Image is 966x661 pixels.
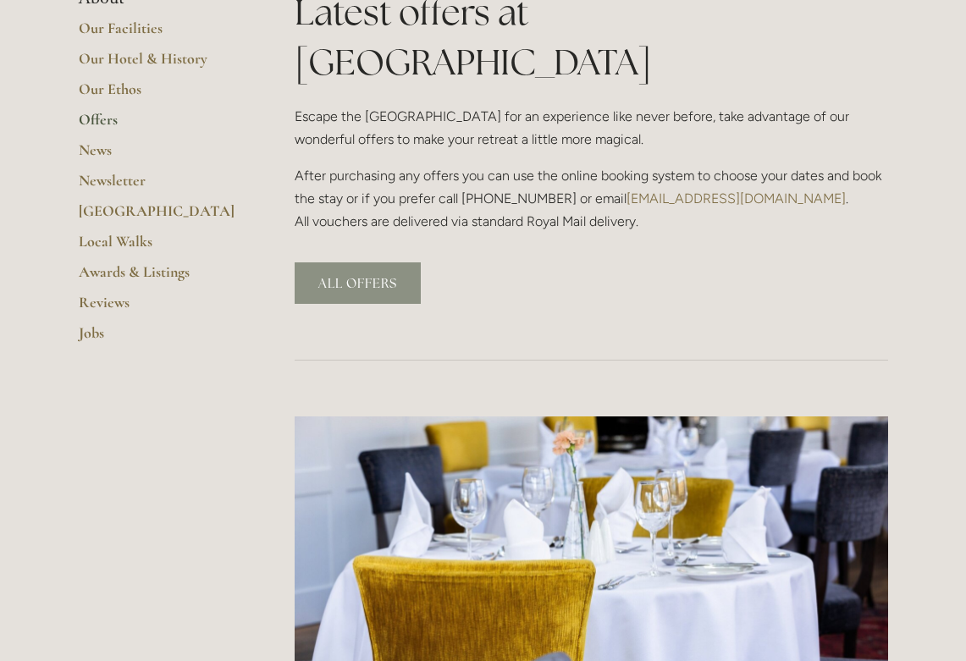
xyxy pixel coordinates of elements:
a: Our Facilities [79,19,240,49]
a: [GEOGRAPHIC_DATA] [79,201,240,232]
a: Our Ethos [79,80,240,110]
a: Jobs [79,323,240,354]
a: News [79,140,240,171]
a: Reviews [79,293,240,323]
a: ALL OFFERS [295,262,421,304]
a: Our Hotel & History [79,49,240,80]
a: Awards & Listings [79,262,240,293]
a: [EMAIL_ADDRESS][DOMAIN_NAME] [627,190,846,207]
p: After purchasing any offers you can use the online booking system to choose your dates and book t... [295,164,888,234]
p: Escape the [GEOGRAPHIC_DATA] for an experience like never before, take advantage of our wonderful... [295,105,888,151]
a: Newsletter [79,171,240,201]
a: Offers [79,110,240,140]
a: Local Walks [79,232,240,262]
